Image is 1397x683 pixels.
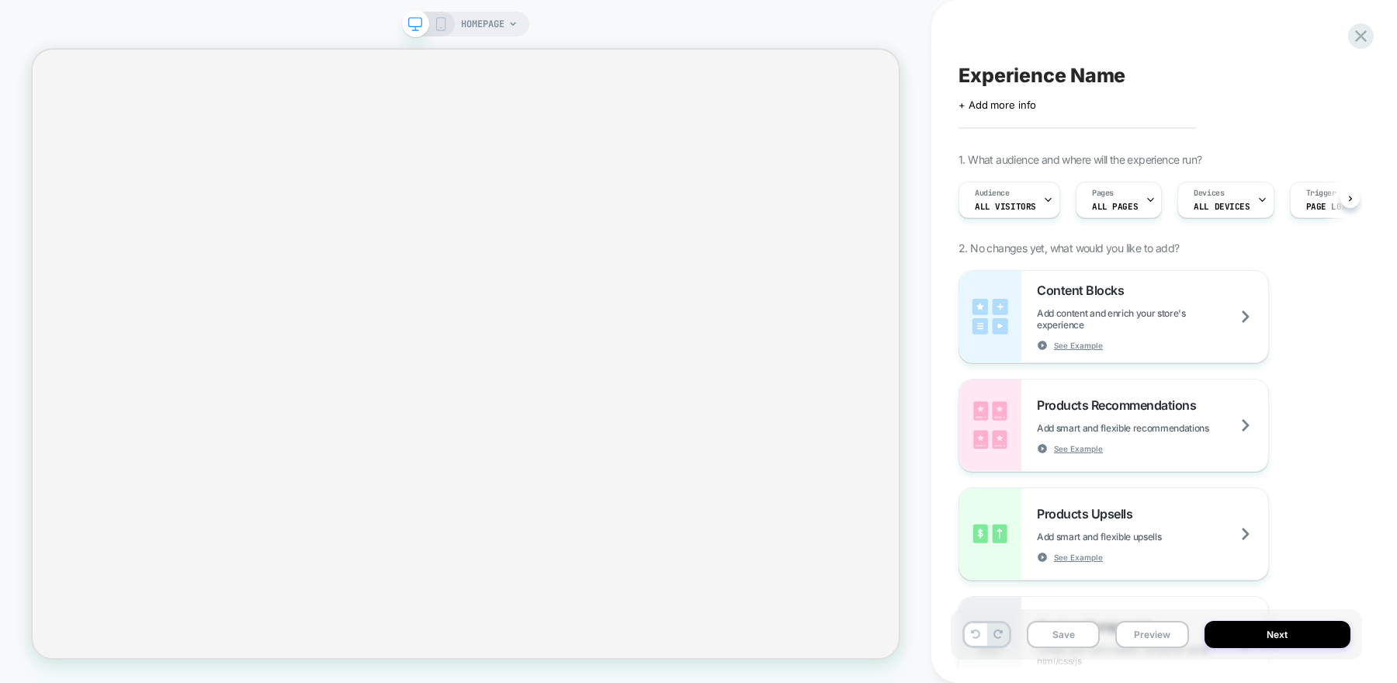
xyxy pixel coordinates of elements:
span: See Example [1054,552,1103,563]
span: ALL DEVICES [1194,201,1250,212]
span: Products Recommendations [1037,397,1204,413]
span: Pages [1092,188,1114,199]
span: HOMEPAGE [461,12,504,36]
button: Next [1205,621,1351,648]
span: Content Blocks [1037,283,1132,298]
span: Devices [1194,188,1224,199]
span: ALL PAGES [1092,201,1138,212]
span: Add content and enrich your store's experience [1037,307,1268,331]
span: Audience [975,188,1010,199]
button: Save [1027,621,1100,648]
span: Add smart and flexible recommendations [1037,422,1248,434]
span: 1. What audience and where will the experience run? [958,153,1201,166]
span: 2. No changes yet, what would you like to add? [958,241,1179,255]
button: Preview [1115,621,1188,648]
span: Page Load [1306,201,1352,212]
span: Experience Name [958,64,1125,87]
span: Products Upsells [1037,506,1140,522]
span: + Add more info [958,99,1036,111]
span: See Example [1054,443,1103,454]
span: Add smart and flexible upsells [1037,531,1200,543]
span: Trigger [1306,188,1336,199]
span: See Example [1054,340,1103,351]
span: All Visitors [975,201,1036,212]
